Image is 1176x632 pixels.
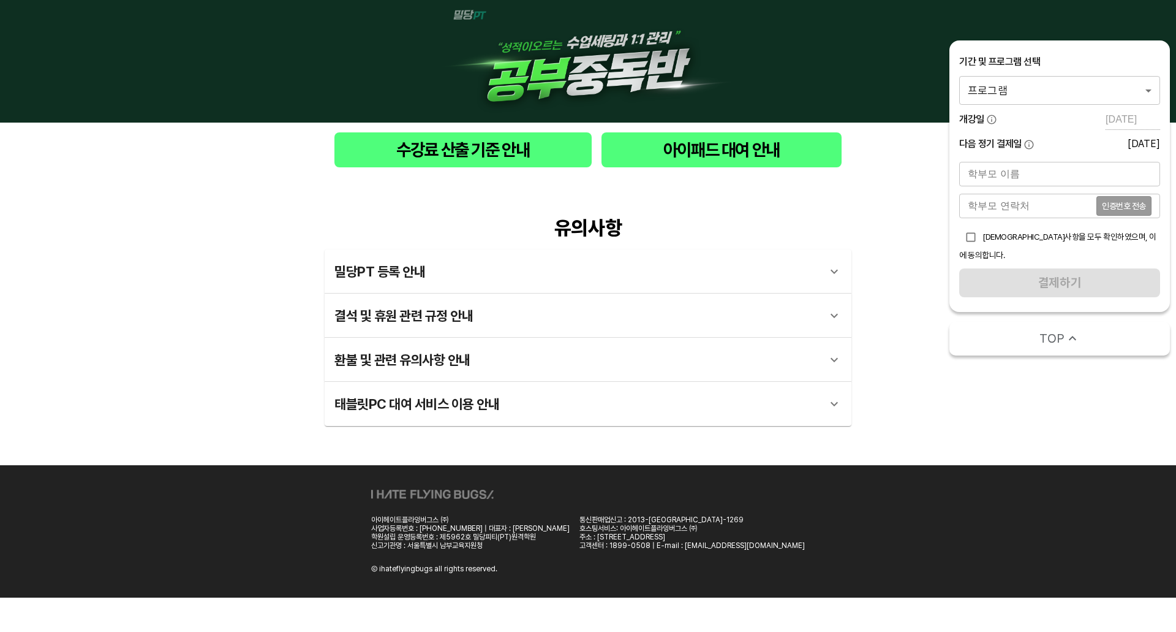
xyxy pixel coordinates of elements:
[1128,138,1160,150] div: [DATE]
[601,132,842,167] button: 아이패드 대여 안내
[579,541,805,550] div: 고객센터 : 1899-0508 | E-mail : [EMAIL_ADDRESS][DOMAIN_NAME]
[371,565,497,573] div: Ⓒ ihateflyingbugs all rights reserved.
[959,162,1160,186] input: 학부모 이름을 입력해주세요
[371,541,570,550] div: 신고기관명 : 서울특별시 남부교육지원청
[1039,330,1065,347] span: TOP
[371,533,570,541] div: 학원설립 운영등록번호 : 제5962호 밀당피티(PT)원격학원
[334,301,820,330] div: 결석 및 휴원 관련 규정 안내
[959,113,984,126] span: 개강일
[325,382,851,426] div: 태블릿PC 대여 서비스 이용 안내
[959,137,1022,151] span: 다음 정기 결제일
[959,232,1156,260] span: [DEMOGRAPHIC_DATA]사항을 모두 확인하였으며, 이에 동의합니다.
[611,137,832,162] span: 아이패드 대여 안내
[325,294,851,338] div: 결석 및 휴원 관련 규정 안내
[959,194,1096,218] input: 학부모 연락처를 입력해주세요
[959,76,1160,104] div: 프로그램
[371,516,570,524] div: 아이헤이트플라잉버그스 ㈜
[371,490,494,499] img: ihateflyingbugs
[441,10,735,113] img: 1
[579,533,805,541] div: 주소 : [STREET_ADDRESS]
[325,216,851,240] div: 유의사항
[334,257,820,286] div: 밀당PT 등록 안내
[334,132,592,167] button: 수강료 산출 기준 안내
[325,338,851,382] div: 환불 및 관련 유의사항 안내
[579,524,805,533] div: 호스팅서비스: 아이헤이트플라잉버그스 ㈜
[949,322,1170,356] button: TOP
[371,524,570,533] div: 사업자등록번호 : [PHONE_NUMBER] | 대표자 : [PERSON_NAME]
[959,55,1160,69] div: 기간 및 프로그램 선택
[579,516,805,524] div: 통신판매업신고 : 2013-[GEOGRAPHIC_DATA]-1269
[344,137,582,162] span: 수강료 산출 기준 안내
[325,249,851,294] div: 밀당PT 등록 안내
[334,345,820,375] div: 환불 및 관련 유의사항 안내
[334,389,820,419] div: 태블릿PC 대여 서비스 이용 안내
